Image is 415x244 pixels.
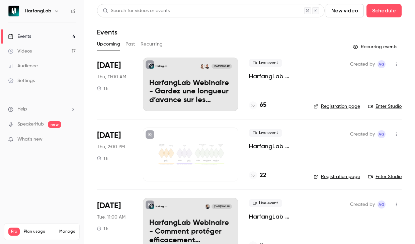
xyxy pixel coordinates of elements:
div: Audience [8,63,38,69]
a: HarfangLab Webinaire - Gardez une longueur d’avance sur les menaces avec HarfangLab Scout [249,72,303,80]
iframe: Noticeable Trigger [68,137,76,143]
div: 1 h [97,156,108,161]
div: Videos [8,48,32,55]
div: Search for videos or events [103,7,170,14]
img: Alexandre Gestat [205,64,210,69]
span: [DATE] [97,130,121,141]
span: Alexandre Gestat [378,60,386,68]
h4: 65 [260,101,266,110]
button: Recurring [141,39,163,50]
li: help-dropdown-opener [8,106,76,113]
span: What's new [17,136,43,143]
span: [DATE] [97,200,121,211]
a: HarfangLab Webinar - Stay Ahead of Threats with HarfangLab Scout [249,142,303,150]
span: Live event [249,129,282,137]
div: Events [8,33,31,40]
h1: Events [97,28,117,36]
span: Created by [350,130,375,138]
span: Created by [350,60,375,68]
span: Alexandre Gestat [378,130,386,138]
span: Created by [350,200,375,209]
button: Past [126,39,135,50]
span: AG [379,130,385,138]
button: Schedule [366,4,402,17]
p: HarfangLab Webinaire - Gardez une longueur d’avance sur les menaces avec HarfangLab Scout [149,79,232,105]
a: HarfangLab Webinaire - Gardez une longueur d’avance sur les menaces avec HarfangLab ScoutHarfangL... [143,58,238,111]
a: Registration page [314,173,360,180]
span: Alexandre Gestat [378,200,386,209]
a: Enter Studio [368,103,402,110]
span: AG [379,200,385,209]
h6: HarfangLab [25,8,51,14]
a: 22 [249,171,266,180]
span: Thu, 11:00 AM [97,74,126,80]
span: Help [17,106,27,113]
div: 1 h [97,86,108,91]
p: HarfangLab [156,205,167,208]
span: Live event [249,199,282,207]
button: Upcoming [97,39,120,50]
a: Registration page [314,103,360,110]
div: 1 h [97,226,108,231]
span: Tue, 11:00 AM [97,214,126,221]
div: Oct 9 Thu, 11:00 AM (Europe/Paris) [97,58,132,111]
a: SpeakerHub [17,121,44,128]
p: HarfangLab [156,65,167,68]
img: Guillaume Ruty [200,64,205,69]
h4: 22 [260,171,266,180]
a: HarfangLab Webinaire - Comment protéger efficacement l’enseignement supérieur contre les cyberatt... [249,213,303,221]
span: Plan usage [24,229,55,234]
span: [DATE] 11:00 AM [212,204,232,209]
span: [DATE] [97,60,121,71]
span: AG [379,60,385,68]
a: Enter Studio [368,173,402,180]
button: Recurring events [350,42,402,52]
a: 65 [249,101,266,110]
span: Live event [249,59,282,67]
span: Pro [8,228,20,236]
button: New video [326,4,364,17]
span: [DATE] 11:00 AM [212,64,232,69]
a: Manage [59,229,75,234]
div: Settings [8,77,35,84]
img: HarfangLab [8,6,19,16]
div: Oct 9 Thu, 2:00 PM (Europe/Paris) [97,128,132,181]
span: new [48,121,61,128]
img: Florian Le Roux [205,204,210,209]
span: Thu, 2:00 PM [97,144,125,150]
